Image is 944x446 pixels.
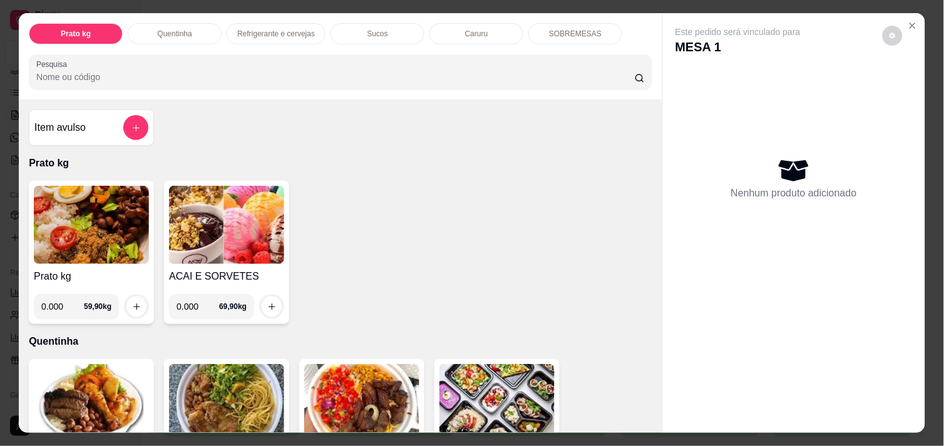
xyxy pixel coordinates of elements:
h4: Item avulso [34,120,86,135]
button: Close [903,16,923,36]
img: product-image [34,364,149,442]
h4: ACAI E SORVETES [169,269,284,284]
input: 0.00 [41,294,84,319]
p: Prato kg [29,156,652,171]
img: product-image [169,186,284,264]
p: Quentinha [157,29,192,39]
img: product-image [439,364,555,442]
img: product-image [169,364,284,442]
p: Sucos [367,29,388,39]
p: Este pedido será vinculado para [675,26,801,38]
h4: Prato kg [34,269,149,284]
p: Caruru [465,29,488,39]
input: Pesquisa [36,71,635,83]
input: 0.00 [177,294,219,319]
p: MESA 1 [675,38,801,56]
button: decrease-product-quantity [883,26,903,46]
button: add-separate-item [123,115,148,140]
p: Refrigerante e cervejas [237,29,315,39]
label: Pesquisa [36,59,71,69]
button: increase-product-quantity [126,296,146,317]
p: SOBREMESAS [549,29,602,39]
p: Prato kg [61,29,91,39]
p: Nenhum produto adicionado [731,186,857,201]
button: increase-product-quantity [262,296,282,317]
p: Quentinha [29,334,652,349]
img: product-image [34,186,149,264]
img: product-image [304,364,419,442]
